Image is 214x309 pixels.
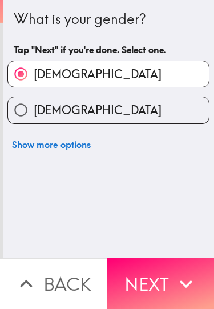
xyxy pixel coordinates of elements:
button: Show more options [7,133,95,156]
button: [DEMOGRAPHIC_DATA] [8,61,209,87]
button: [DEMOGRAPHIC_DATA] [8,97,209,123]
div: What is your gender? [14,10,203,29]
h6: Tap "Next" if you're done. Select one. [14,43,203,56]
span: [DEMOGRAPHIC_DATA] [34,66,161,82]
span: [DEMOGRAPHIC_DATA] [34,102,161,118]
